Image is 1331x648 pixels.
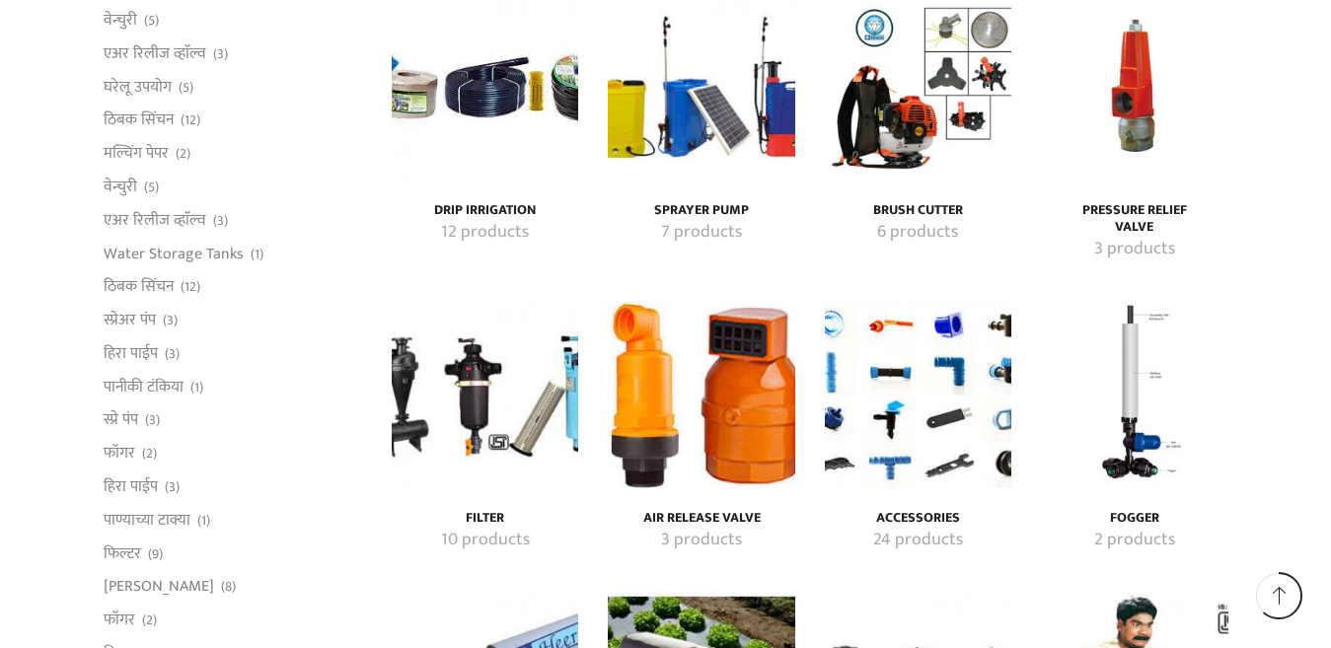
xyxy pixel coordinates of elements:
span: (2) [142,611,157,630]
span: (3) [213,211,228,231]
a: पानीकी टंकिया [104,370,184,403]
span: (8) [221,577,236,597]
span: (5) [144,178,159,197]
h4: Filter [413,510,556,527]
mark: 2 products [1094,528,1175,553]
a: Visit product category Pressure Relief Valve [1063,202,1206,236]
h4: Air Release Valve [629,510,773,527]
a: फॉगर [104,604,135,637]
a: Visit product category Fogger [1063,528,1206,553]
h4: Drip Irrigation [413,202,556,219]
span: (3) [165,477,180,497]
a: ठिबक सिंचन [104,270,174,304]
span: (3) [145,410,160,430]
mark: 6 products [877,220,958,246]
a: एअर रिलीज व्हाॅल्व [104,36,206,70]
a: Visit product category Accessories [847,510,990,527]
a: Visit product category Air Release Valve [608,302,794,488]
img: Accessories [825,302,1011,488]
a: घरेलू उपयोग [104,70,172,104]
a: Water Storage Tanks [104,237,244,270]
span: (5) [179,78,193,98]
span: (1) [197,511,210,531]
a: फिल्टर [104,537,141,570]
a: फॉगर [104,437,135,470]
a: पाण्याच्या टाक्या [104,503,190,537]
a: वेन्चुरी [104,170,137,203]
img: Air Release Valve [608,302,794,488]
a: Visit product category Drip Irrigation [413,202,556,219]
a: Visit product category Accessories [847,528,990,553]
img: Fogger [1041,302,1227,488]
span: (3) [165,344,180,364]
a: ठिबक सिंचन [104,104,174,137]
span: (9) [148,544,163,564]
h4: Brush Cutter [847,202,990,219]
a: वेन्चुरी [104,4,137,37]
span: (2) [176,144,190,164]
a: Visit product category Fogger [1063,510,1206,527]
a: Visit product category Fogger [1041,302,1227,488]
a: Visit product category Sprayer pump [629,220,773,246]
a: हिरा पाईप [104,336,158,370]
a: Visit product category Filter [392,302,578,488]
mark: 3 products [661,528,742,553]
a: मल्चिंग पेपर [104,137,169,171]
a: Visit product category Filter [413,528,556,553]
a: हिरा पाईप [104,469,158,503]
span: (1) [251,245,263,264]
a: Visit product category Air Release Valve [629,528,773,553]
mark: 7 products [661,220,742,246]
a: Visit product category Accessories [825,302,1011,488]
a: Visit product category Air Release Valve [629,510,773,527]
a: Visit product category Brush Cutter [847,220,990,246]
h4: Fogger [1063,510,1206,527]
mark: 24 products [873,528,963,553]
a: स्प्रेअर पंप [104,304,156,337]
a: Visit product category Filter [413,510,556,527]
a: Visit product category Drip Irrigation [413,220,556,246]
a: एअर रिलीज व्हाॅल्व [104,203,206,237]
span: (1) [190,378,203,397]
span: (12) [181,277,200,297]
a: Visit product category Brush Cutter [847,202,990,219]
a: Visit product category Pressure Relief Valve [1063,237,1206,262]
a: स्प्रे पंप [104,403,138,437]
span: (3) [163,311,178,330]
img: Filter [392,302,578,488]
span: (3) [213,44,228,64]
h4: Accessories [847,510,990,527]
a: Visit product category Sprayer pump [629,202,773,219]
span: (2) [142,444,157,464]
h4: Pressure Relief Valve [1063,202,1206,236]
mark: 10 products [441,528,530,553]
h4: Sprayer pump [629,202,773,219]
span: (5) [144,11,159,31]
span: (12) [181,110,200,130]
mark: 3 products [1094,237,1175,262]
a: [PERSON_NAME] [104,570,214,604]
mark: 12 products [441,220,529,246]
